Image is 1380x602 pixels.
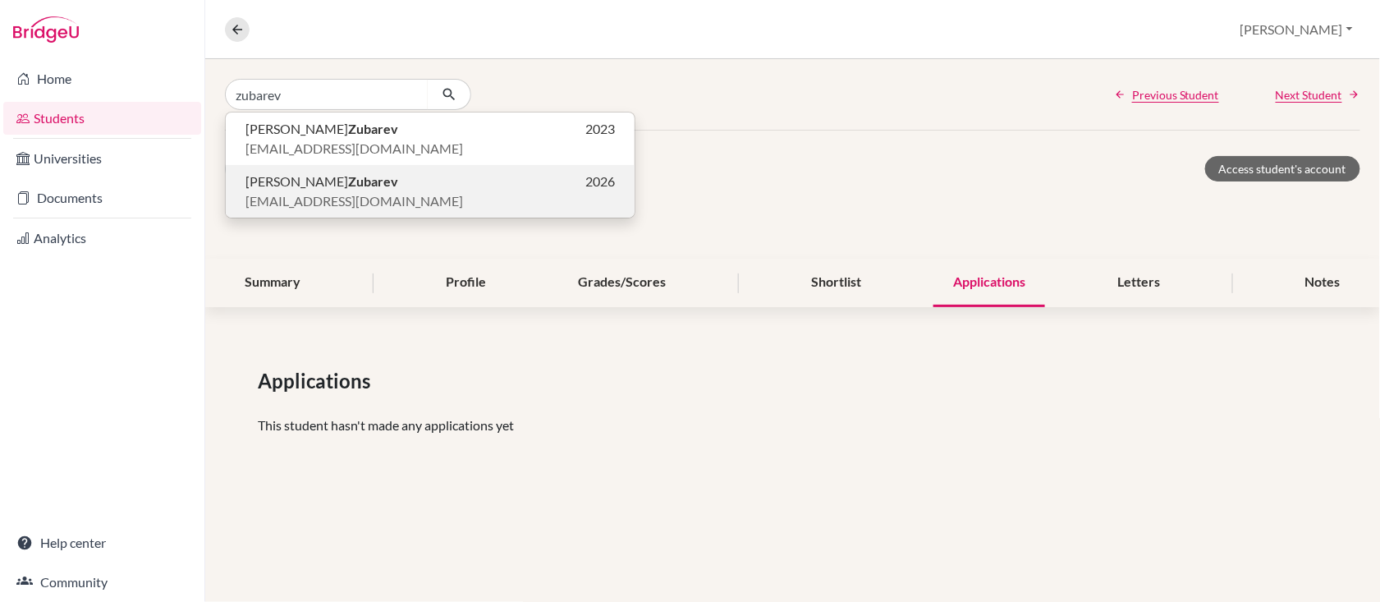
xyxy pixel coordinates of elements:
[1114,86,1219,103] a: Previous Student
[245,139,463,159] span: [EMAIL_ADDRESS][DOMAIN_NAME]
[3,526,201,559] a: Help center
[1233,14,1360,45] button: [PERSON_NAME]
[3,566,201,599] a: Community
[3,102,201,135] a: Students
[245,191,463,211] span: [EMAIL_ADDRESS][DOMAIN_NAME]
[585,119,615,139] span: 2023
[1276,86,1342,103] span: Next Student
[3,142,201,175] a: Universities
[1276,86,1360,103] a: Next Student
[348,173,398,189] b: Zubarev
[348,121,398,136] b: Zubarev
[3,62,201,95] a: Home
[1132,86,1219,103] span: Previous Student
[1286,259,1360,307] div: Notes
[585,172,615,191] span: 2026
[426,259,506,307] div: Profile
[3,222,201,255] a: Analytics
[225,259,320,307] div: Summary
[13,16,79,43] img: Bridge-U
[225,79,429,110] input: Find student by name...
[258,366,377,396] span: Applications
[226,165,635,218] button: [PERSON_NAME]Zubarev2026[EMAIL_ADDRESS][DOMAIN_NAME]
[791,259,881,307] div: Shortlist
[226,113,635,165] button: [PERSON_NAME]Zubarev2023[EMAIL_ADDRESS][DOMAIN_NAME]
[558,259,685,307] div: Grades/Scores
[245,119,398,139] span: [PERSON_NAME]
[258,416,1327,435] p: This student hasn't made any applications yet
[3,182,201,214] a: Documents
[1098,259,1180,307] div: Letters
[245,172,398,191] span: [PERSON_NAME]
[1205,156,1360,182] a: Access student's account
[933,259,1045,307] div: Applications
